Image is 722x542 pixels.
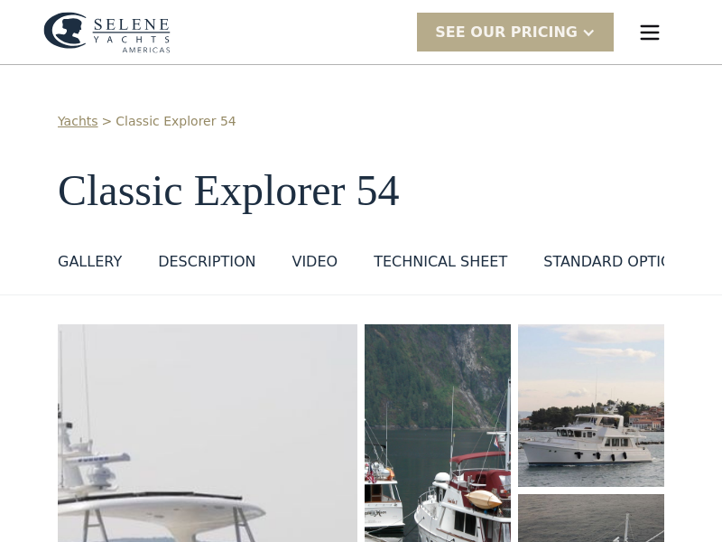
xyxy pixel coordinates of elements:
[292,251,338,273] div: VIDEO
[543,251,692,273] div: standard options
[621,4,679,61] div: menu
[43,12,171,53] a: home
[518,324,664,487] a: open lightbox
[374,251,507,273] div: Technical sheet
[58,251,122,280] a: GALLERY
[374,251,507,280] a: Technical sheet
[158,251,255,273] div: DESCRIPTION
[58,112,98,131] a: Yachts
[543,251,692,280] a: standard options
[158,251,255,280] a: DESCRIPTION
[102,112,113,131] div: >
[292,251,338,280] a: VIDEO
[435,22,578,43] div: SEE Our Pricing
[518,324,664,487] img: 50 foot motor yacht
[58,251,122,273] div: GALLERY
[417,13,614,51] div: SEE Our Pricing
[116,112,236,131] a: Classic Explorer 54
[58,167,664,215] h1: Classic Explorer 54
[43,12,171,53] img: logo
